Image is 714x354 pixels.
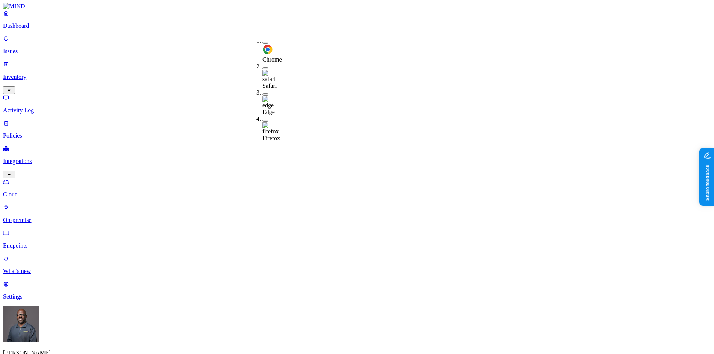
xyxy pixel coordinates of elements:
p: What's new [3,268,711,274]
a: Endpoints [3,229,711,249]
img: chrome [262,44,273,55]
p: Integrations [3,158,711,165]
img: edge [262,96,274,109]
p: Activity Log [3,107,711,114]
p: Cloud [3,191,711,198]
a: Inventory [3,61,711,93]
p: Inventory [3,73,711,80]
a: Cloud [3,178,711,198]
a: Dashboard [3,10,711,29]
p: Endpoints [3,242,711,249]
p: Policies [3,132,711,139]
img: MIND [3,3,25,10]
img: safari [262,70,276,82]
span: Safari [262,82,277,89]
span: Edge [262,109,275,115]
a: Activity Log [3,94,711,114]
p: Issues [3,48,711,55]
a: MIND [3,3,711,10]
p: On-premise [3,217,711,223]
span: Chrome [262,56,282,63]
p: Settings [3,293,711,300]
a: Policies [3,120,711,139]
a: Integrations [3,145,711,177]
a: On-premise [3,204,711,223]
span: Firefox [262,135,280,141]
a: Issues [3,35,711,55]
a: Settings [3,280,711,300]
a: What's new [3,255,711,274]
p: Dashboard [3,22,711,29]
img: Gregory Thomas [3,306,39,342]
img: firefox [262,122,279,135]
